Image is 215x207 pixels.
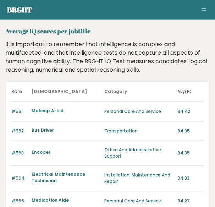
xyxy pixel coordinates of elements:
[11,128,27,134] p: #562
[177,150,204,156] p: 94.35
[104,128,173,134] p: Transportation
[104,147,173,159] p: Office And Administrative Support
[104,172,173,185] p: Installation, Maintenance And Repair
[32,197,69,203] a: Medication Aide
[5,26,210,36] h2: Average IQ scores per jobtitle
[11,108,27,115] p: #561
[177,87,204,96] p: Avg IQ
[104,88,127,94] b: Category
[32,127,54,133] a: Bus Driver
[104,198,173,204] p: Personal Care And Service
[32,149,50,155] a: Encoder
[11,87,27,96] p: Rank
[7,5,32,15] a: Brght
[32,108,64,114] a: Makeup Artist
[32,171,85,184] a: Electrical Maintenance Technician
[11,150,27,156] p: #563
[32,88,87,94] b: [DEMOGRAPHIC_DATA]
[177,198,204,204] p: 94.27
[104,108,173,115] p: Personal Care And Service
[177,175,204,181] p: 94.33
[11,175,27,181] p: #564
[11,198,27,204] p: #565
[199,6,208,14] button: Toggle navigation
[3,40,213,74] div: It is important to remember that intelligence is complex and multifaceted, and that intelligence ...
[177,128,204,134] p: 94.35
[177,108,204,115] p: 94.42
